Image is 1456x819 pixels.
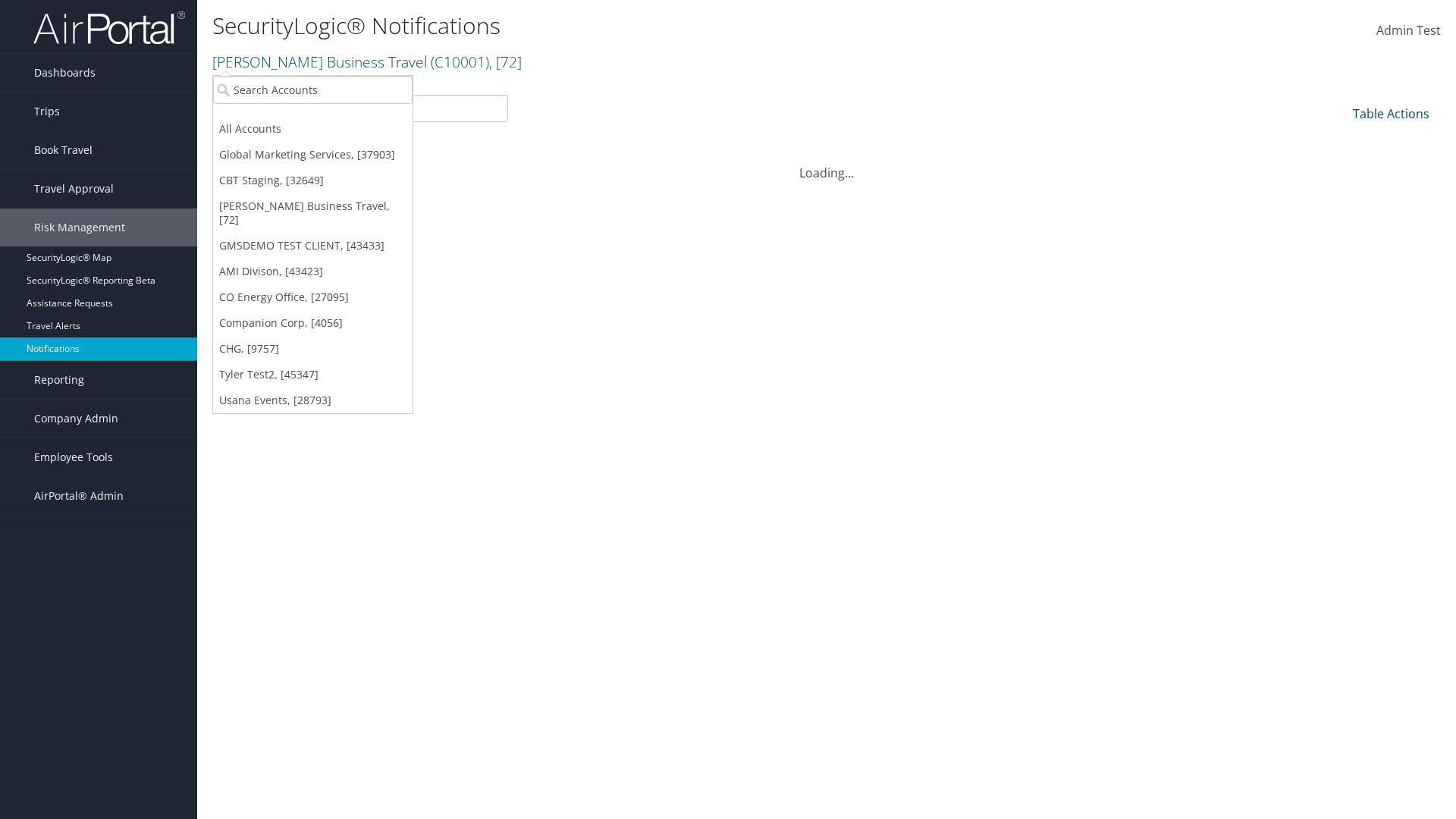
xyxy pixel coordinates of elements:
[213,284,413,310] a: CO Energy Office, [27095]
[213,142,413,168] a: Global Marketing Services, [37903]
[1376,8,1441,55] a: Admin Test
[431,52,489,72] span: ( C10001 )
[213,76,413,104] input: Search Accounts
[34,438,113,476] span: Employee Tools
[213,168,413,193] a: CBT Staging, [32649]
[213,259,413,284] a: AMI Divison, [43423]
[1376,22,1441,39] span: Admin Test
[213,116,413,142] a: All Accounts
[1353,105,1429,122] a: Table Actions
[34,54,96,92] span: Dashboards
[213,310,413,336] a: Companion Corp, [4056]
[212,52,522,72] a: [PERSON_NAME] Business Travel
[213,388,413,413] a: Usana Events, [28793]
[34,93,60,130] span: Trips
[34,170,114,208] span: Travel Approval
[34,400,118,438] span: Company Admin
[213,336,413,362] a: CHG, [9757]
[212,10,1031,42] h1: SecurityLogic® Notifications
[489,52,522,72] span: , [ 72 ]
[212,146,1441,182] div: Loading...
[34,477,124,515] span: AirPortal® Admin
[34,131,93,169] span: Book Travel
[34,209,125,246] span: Risk Management
[33,10,185,45] img: airportal-logo.png
[34,361,84,399] span: Reporting
[213,233,413,259] a: GMSDEMO TEST CLIENT, [43433]
[213,362,413,388] a: Tyler Test2, [45347]
[213,193,413,233] a: [PERSON_NAME] Business Travel, [72]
